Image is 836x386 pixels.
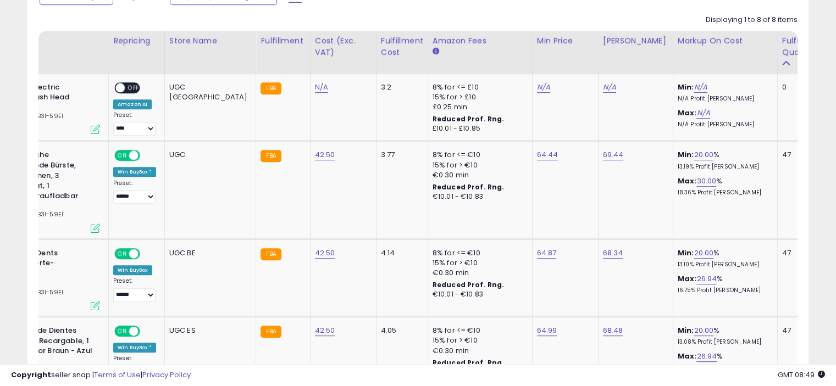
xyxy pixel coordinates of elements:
[113,343,156,353] div: Win BuyBox *
[678,248,769,268] div: %
[315,149,335,160] a: 42.50
[261,35,305,47] div: Fulfillment
[696,108,710,119] a: N/A
[678,108,697,118] b: Max:
[113,277,156,302] div: Preset:
[142,370,191,380] a: Privacy Policy
[696,351,717,362] a: 26.94
[261,326,281,338] small: FBA
[782,82,816,92] div: 0
[782,35,820,58] div: Fulfillable Quantity
[678,95,769,103] p: N/A Profit [PERSON_NAME]
[433,346,524,356] div: €0.30 min
[113,99,152,109] div: Amazon AI
[433,82,524,92] div: 8% for <= £10
[433,258,524,268] div: 15% for > €10
[433,268,524,278] div: €0.30 min
[315,35,372,58] div: Cost (Exc. VAT)
[381,150,419,160] div: 3.77
[678,326,769,346] div: %
[11,370,51,380] strong: Copyright
[315,82,328,93] a: N/A
[603,149,624,160] a: 69.44
[673,31,777,74] th: The percentage added to the cost of goods (COGS) that forms the calculator for Min & Max prices.
[433,102,524,112] div: £0.25 min
[381,35,423,58] div: Fulfillment Cost
[115,327,129,336] span: ON
[139,151,156,160] span: OFF
[433,290,524,299] div: €10.01 - €10.83
[694,248,713,259] a: 20.00
[678,287,769,294] p: 16.75% Profit [PERSON_NAME]
[678,176,697,186] b: Max:
[433,92,524,102] div: 15% for > £10
[169,150,248,160] div: UGC
[315,325,335,336] a: 42.50
[433,47,439,57] small: Amazon Fees.
[113,265,152,275] div: Win BuyBox
[113,167,156,177] div: Win BuyBox *
[261,248,281,260] small: FBA
[678,35,773,47] div: Markup on Cost
[537,82,550,93] a: N/A
[433,114,505,124] b: Reduced Prof. Rng.
[782,150,816,160] div: 47
[433,160,524,170] div: 15% for > €10
[261,82,281,94] small: FBA
[678,261,769,268] p: 13.10% Profit [PERSON_NAME]
[678,248,694,258] b: Min:
[678,325,694,335] b: Min:
[678,150,769,170] div: %
[537,35,594,47] div: Min Price
[696,176,716,187] a: 30.00
[115,249,129,258] span: ON
[433,248,524,258] div: 8% for <= €10
[603,325,623,336] a: 68.48
[381,248,419,258] div: 4.14
[678,351,769,372] div: %
[782,326,816,335] div: 47
[678,351,697,361] b: Max:
[381,82,419,92] div: 3.2
[678,338,769,346] p: 13.08% Profit [PERSON_NAME]
[603,35,668,47] div: [PERSON_NAME]
[694,149,713,160] a: 20.00
[11,370,191,381] div: seller snap | |
[782,248,816,258] div: 47
[706,15,798,25] div: Displaying 1 to 8 of 8 items
[433,124,524,133] div: £10.01 - £10.85
[125,83,142,92] span: OFF
[433,150,524,160] div: 8% for <= €10
[139,327,156,336] span: OFF
[433,192,524,202] div: €10.01 - €10.83
[678,149,694,160] b: Min:
[115,151,129,160] span: ON
[433,280,505,289] b: Reduced Prof. Rng.
[678,274,769,294] div: %
[113,111,156,136] div: Preset:
[603,248,623,259] a: 68.34
[169,35,252,47] div: Store Name
[678,273,697,284] b: Max:
[113,180,156,204] div: Preset:
[778,370,825,380] span: 2025-08-14 08:49 GMT
[678,189,769,197] p: 18.36% Profit [PERSON_NAME]
[678,82,694,92] b: Min:
[433,35,528,47] div: Amazon Fees
[169,82,248,102] div: UGC [GEOGRAPHIC_DATA]
[678,121,769,128] p: N/A Profit [PERSON_NAME]
[261,150,281,162] small: FBA
[678,176,769,197] div: %
[433,326,524,335] div: 8% for <= €10
[94,370,141,380] a: Terms of Use
[694,325,713,336] a: 20.00
[315,248,335,259] a: 42.50
[696,273,717,284] a: 26.94
[433,335,524,345] div: 15% for > €10
[694,82,707,93] a: N/A
[433,170,524,180] div: €0.30 min
[381,326,419,335] div: 4.05
[678,163,769,171] p: 13.19% Profit [PERSON_NAME]
[537,248,557,259] a: 64.87
[603,82,616,93] a: N/A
